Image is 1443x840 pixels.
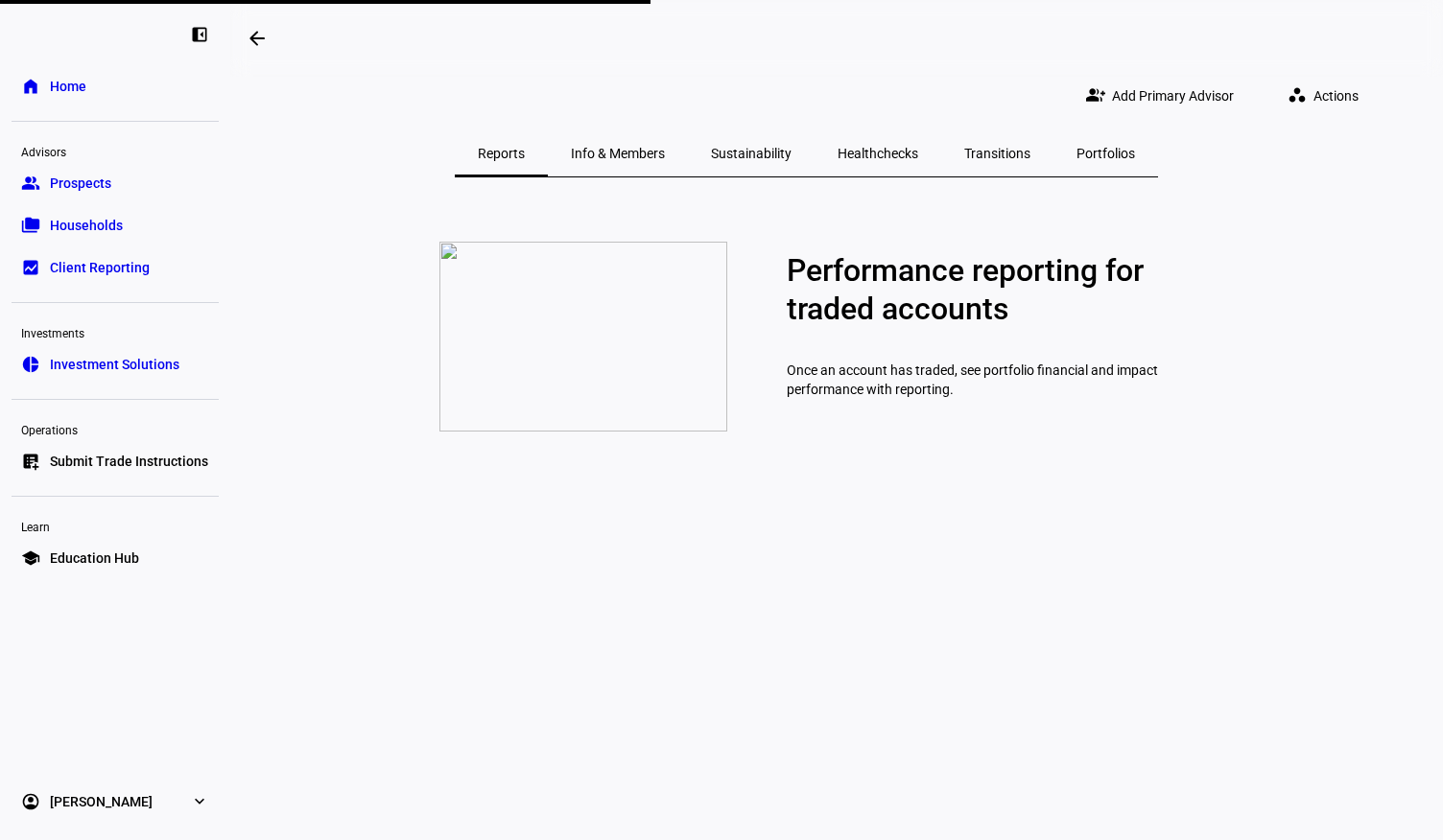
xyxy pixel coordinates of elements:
[1076,147,1135,160] span: Portfolios
[1272,77,1382,115] button: Actions
[1086,85,1105,105] mat-icon: group_add
[571,147,665,160] span: Info & Members
[1112,77,1234,115] span: Add Primary Advisor
[711,147,792,160] span: Sustainability
[50,548,139,568] span: Education Hub
[439,242,727,432] img: report-zero.png
[12,512,219,539] div: Learn
[50,258,150,277] span: Client Reporting
[21,258,40,277] eth-mat-symbol: bid_landscape
[21,174,40,193] eth-mat-symbol: group
[12,415,219,442] div: Operations
[50,174,111,193] span: Prospects
[478,147,525,160] span: Reports
[21,792,40,811] eth-mat-symbol: account_circle
[12,318,219,345] div: Investments
[12,67,219,105] a: homeHome
[1288,85,1307,105] mat-icon: workspaces
[50,77,86,96] span: Home
[50,792,153,811] span: [PERSON_NAME]
[1313,77,1359,115] span: Actions
[12,248,219,287] a: bid_landscapeClient Reporting
[21,355,40,374] eth-mat-symbol: pie_chart
[12,206,219,245] a: folder_copyHouseholds
[50,452,208,471] span: Submit Trade Instructions
[838,147,918,160] span: Healthchecks
[50,355,179,374] span: Investment Solutions
[12,137,219,164] div: Advisors
[1071,77,1257,115] button: Add Primary Advisor
[190,792,209,811] eth-mat-symbol: expand_more
[12,164,219,202] a: groupProspects
[50,216,123,235] span: Households
[21,548,40,568] eth-mat-symbol: school
[12,345,219,384] a: pie_chartInvestment Solutions
[787,341,1161,418] p: Once an account has traded, see portfolio financial and impact performance with reporting.
[787,251,1161,328] p: Performance reporting for traded accounts
[21,77,40,96] eth-mat-symbol: home
[190,25,209,44] eth-mat-symbol: left_panel_close
[246,27,269,50] mat-icon: arrow_backwards
[21,452,40,471] eth-mat-symbol: list_alt_add
[21,216,40,235] eth-mat-symbol: folder_copy
[1257,77,1382,115] eth-quick-actions: Actions
[964,147,1030,160] span: Transitions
